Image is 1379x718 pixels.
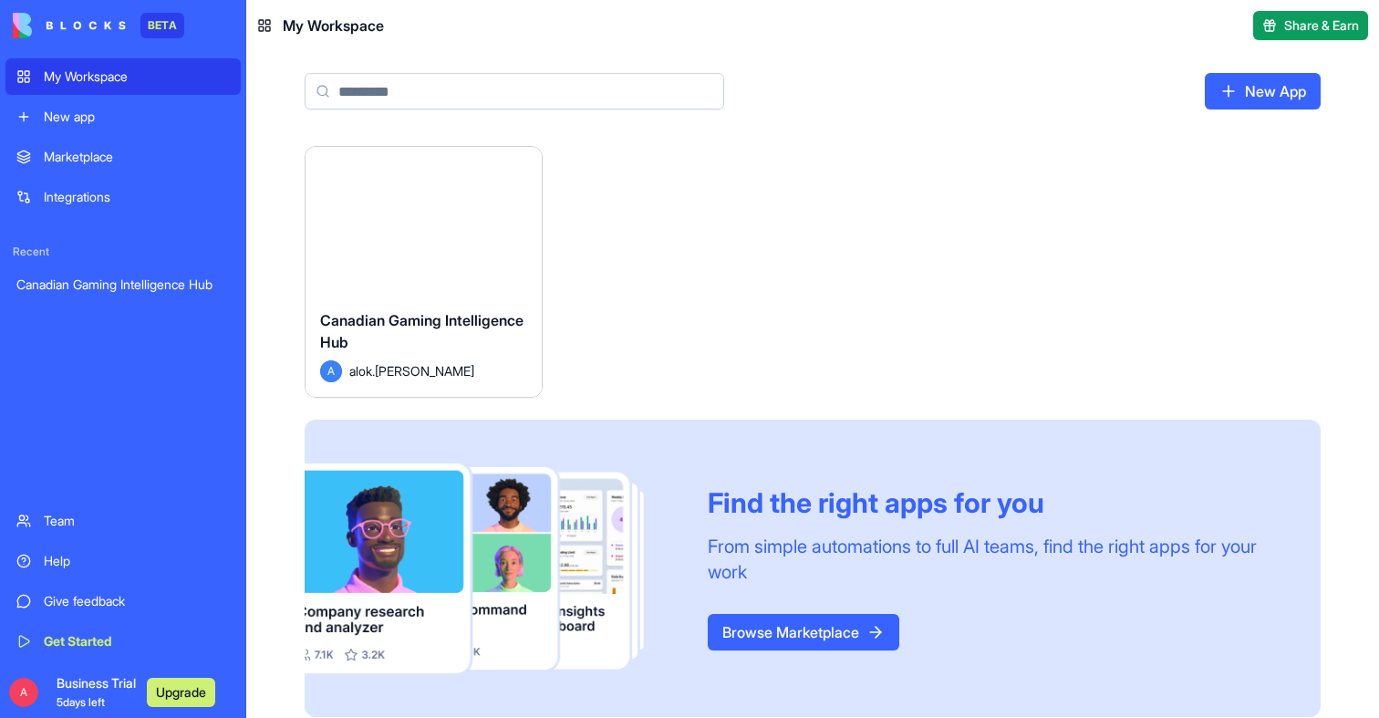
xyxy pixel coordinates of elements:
span: Share & Earn [1284,16,1359,35]
div: Give feedback [44,592,230,610]
div: BETA [140,13,184,38]
img: logo [13,13,126,38]
div: My Workspace [44,68,230,86]
div: New app [44,108,230,126]
a: Canadian Gaming Intelligence HubAalok.[PERSON_NAME] [305,146,543,398]
div: Canadian Gaming Intelligence Hub [16,276,230,294]
a: Marketplace [5,139,241,175]
a: Help [5,543,241,579]
a: New app [5,99,241,135]
button: Share & Earn [1253,11,1368,40]
span: Recent [5,245,241,259]
span: 5 days left [57,695,105,709]
div: Get Started [44,632,230,650]
a: BETA [13,13,184,38]
span: alok.[PERSON_NAME] [349,361,474,380]
a: Integrations [5,179,241,215]
button: Upgrade [147,678,215,707]
span: A [320,360,342,382]
div: Help [44,552,230,570]
a: Get Started [5,623,241,660]
div: Integrations [44,188,230,206]
span: My Workspace [283,15,384,36]
div: Find the right apps for you [708,486,1277,519]
div: Marketplace [44,148,230,166]
a: Browse Marketplace [708,614,899,650]
a: Give feedback [5,583,241,619]
div: Team [44,512,230,530]
div: From simple automations to full AI teams, find the right apps for your work [708,534,1277,585]
span: Canadian Gaming Intelligence Hub [320,311,524,351]
img: Frame_181_egmpey.png [305,463,679,673]
span: Business Trial [57,674,136,711]
span: A [9,678,38,707]
a: My Workspace [5,58,241,95]
a: Team [5,503,241,539]
a: Canadian Gaming Intelligence Hub [5,266,241,303]
a: New App [1205,73,1321,109]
